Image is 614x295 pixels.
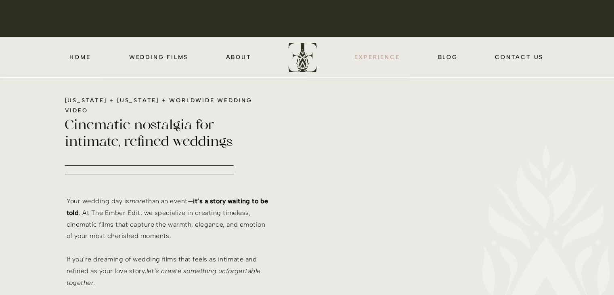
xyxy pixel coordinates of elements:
[65,118,268,154] h2: Cinematic nostalgia for intimate, refined weddings
[353,52,402,61] a: EXPERIENCE
[130,197,146,205] i: more
[65,95,274,116] h1: [US_STATE] + [US_STATE] + Worldwide Wedding Video
[494,52,545,61] a: CONTACT us
[128,52,190,61] a: wedding films
[226,52,252,61] a: about
[438,52,458,61] a: blog
[67,267,261,287] i: let’s create something unforgettable together.
[69,52,92,61] a: HOME
[67,197,268,217] b: it’s a story waiting to be told
[67,196,271,293] p: Your wedding day is than an event— . At The Ember Edit, we specialize in creating timeless, cinem...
